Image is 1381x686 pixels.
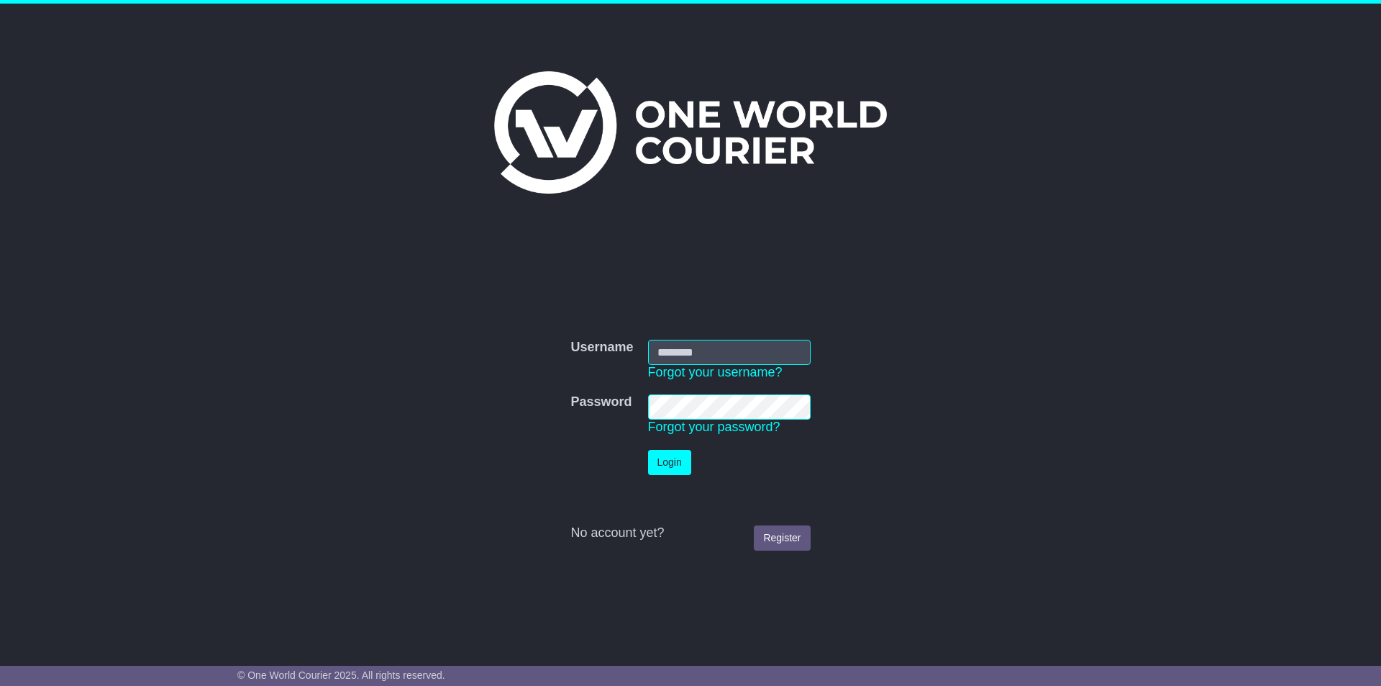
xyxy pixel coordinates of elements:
a: Forgot your username? [648,365,783,379]
label: Username [570,340,633,356]
a: Forgot your password? [648,420,780,434]
div: No account yet? [570,525,810,541]
a: Register [754,525,810,551]
img: One World [494,71,887,194]
button: Login [648,450,691,475]
span: © One World Courier 2025. All rights reserved. [237,669,445,681]
label: Password [570,394,632,410]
